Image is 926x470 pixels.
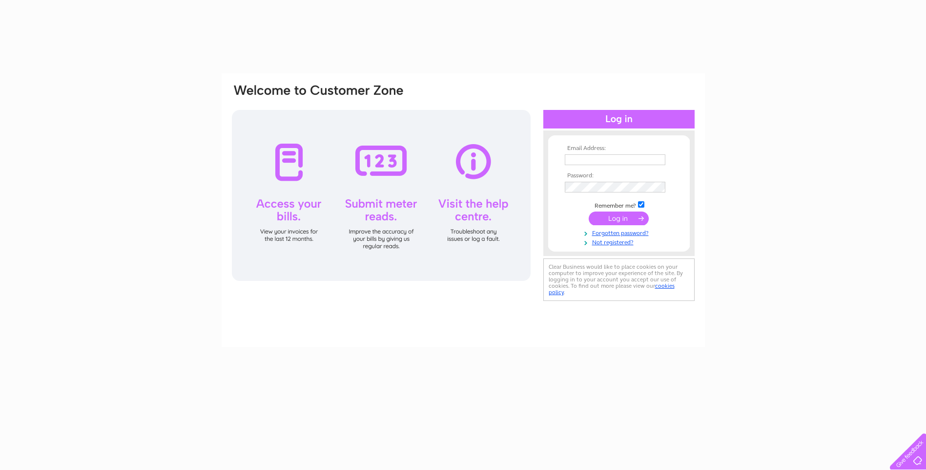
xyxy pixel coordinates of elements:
[543,258,695,301] div: Clear Business would like to place cookies on your computer to improve your experience of the sit...
[562,145,676,152] th: Email Address:
[562,200,676,210] td: Remember me?
[565,228,676,237] a: Forgotten password?
[562,172,676,179] th: Password:
[549,282,675,296] a: cookies policy
[565,237,676,246] a: Not registered?
[589,212,649,225] input: Submit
